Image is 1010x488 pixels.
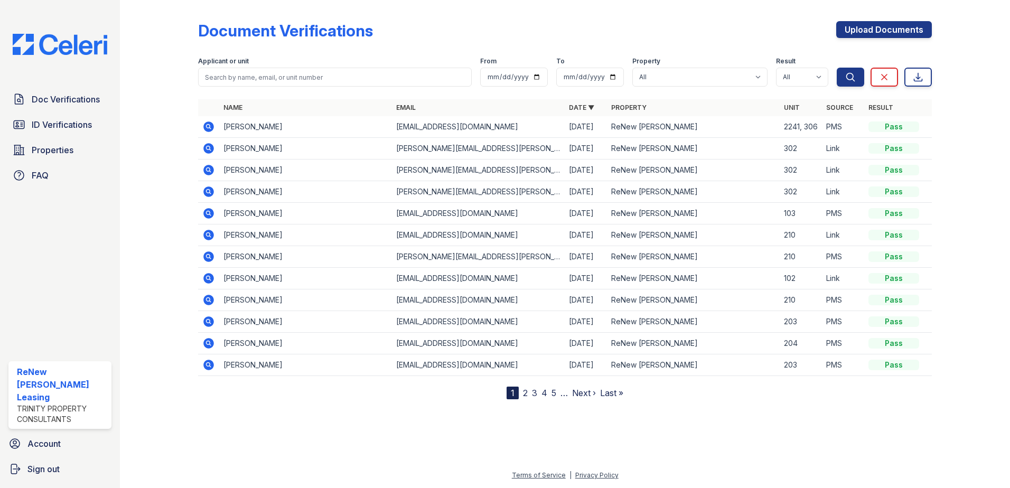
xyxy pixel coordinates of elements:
td: [DATE] [565,181,607,203]
td: Link [822,138,864,159]
label: Applicant or unit [198,57,249,65]
td: [DATE] [565,116,607,138]
td: 210 [780,246,822,268]
td: ReNew [PERSON_NAME] [607,311,780,333]
td: PMS [822,354,864,376]
input: Search by name, email, or unit number [198,68,472,87]
td: PMS [822,289,864,311]
a: Account [4,433,116,454]
td: [EMAIL_ADDRESS][DOMAIN_NAME] [392,224,565,246]
td: [PERSON_NAME][EMAIL_ADDRESS][PERSON_NAME][DOMAIN_NAME] [392,246,565,268]
td: 204 [780,333,822,354]
td: [DATE] [565,268,607,289]
div: Pass [868,208,919,219]
td: ReNew [PERSON_NAME] [607,246,780,268]
td: [PERSON_NAME][EMAIL_ADDRESS][PERSON_NAME][DOMAIN_NAME] [392,181,565,203]
div: Pass [868,295,919,305]
td: 102 [780,268,822,289]
label: From [480,57,497,65]
td: PMS [822,203,864,224]
a: FAQ [8,165,111,186]
span: Sign out [27,463,60,475]
div: Pass [868,121,919,132]
div: | [569,471,572,479]
td: [PERSON_NAME][EMAIL_ADDRESS][PERSON_NAME][DOMAIN_NAME] [392,159,565,181]
a: Name [223,104,242,111]
td: [PERSON_NAME] [219,354,392,376]
a: Property [611,104,647,111]
div: Pass [868,186,919,197]
a: Sign out [4,458,116,480]
td: ReNew [PERSON_NAME] [607,354,780,376]
td: [EMAIL_ADDRESS][DOMAIN_NAME] [392,268,565,289]
a: Upload Documents [836,21,932,38]
span: … [560,387,568,399]
div: Pass [868,251,919,262]
a: 3 [532,388,537,398]
a: 5 [551,388,556,398]
a: Next › [572,388,596,398]
td: 210 [780,224,822,246]
td: ReNew [PERSON_NAME] [607,289,780,311]
td: [DATE] [565,203,607,224]
span: FAQ [32,169,49,182]
td: [DATE] [565,159,607,181]
td: [DATE] [565,224,607,246]
img: CE_Logo_Blue-a8612792a0a2168367f1c8372b55b34899dd931a85d93a1a3d3e32e68fde9ad4.png [4,34,116,55]
a: Source [826,104,853,111]
a: Date ▼ [569,104,594,111]
td: [EMAIL_ADDRESS][DOMAIN_NAME] [392,333,565,354]
td: [PERSON_NAME] [219,203,392,224]
div: Pass [868,273,919,284]
td: [PERSON_NAME] [219,246,392,268]
label: Property [632,57,660,65]
a: Unit [784,104,800,111]
span: Properties [32,144,73,156]
td: [DATE] [565,333,607,354]
td: 210 [780,289,822,311]
a: 4 [541,388,547,398]
td: [PERSON_NAME] [219,116,392,138]
td: [PERSON_NAME] [219,138,392,159]
td: ReNew [PERSON_NAME] [607,268,780,289]
a: ID Verifications [8,114,111,135]
a: 2 [523,388,528,398]
a: Email [396,104,416,111]
td: Link [822,268,864,289]
td: [DATE] [565,289,607,311]
td: [PERSON_NAME] [219,159,392,181]
td: [EMAIL_ADDRESS][DOMAIN_NAME] [392,203,565,224]
td: 302 [780,181,822,203]
td: 302 [780,138,822,159]
td: [EMAIL_ADDRESS][DOMAIN_NAME] [392,289,565,311]
td: ReNew [PERSON_NAME] [607,181,780,203]
a: Privacy Policy [575,471,619,479]
td: 2241, 306 [780,116,822,138]
a: Result [868,104,893,111]
span: Account [27,437,61,450]
td: [PERSON_NAME][EMAIL_ADDRESS][PERSON_NAME][DOMAIN_NAME] [392,138,565,159]
label: To [556,57,565,65]
div: Trinity Property Consultants [17,403,107,425]
td: ReNew [PERSON_NAME] [607,159,780,181]
td: [DATE] [565,138,607,159]
span: ID Verifications [32,118,92,131]
td: 302 [780,159,822,181]
div: Pass [868,360,919,370]
td: [EMAIL_ADDRESS][DOMAIN_NAME] [392,311,565,333]
a: Terms of Service [512,471,566,479]
td: [PERSON_NAME] [219,333,392,354]
td: Link [822,159,864,181]
td: ReNew [PERSON_NAME] [607,333,780,354]
td: PMS [822,311,864,333]
td: [PERSON_NAME] [219,224,392,246]
iframe: chat widget [966,446,999,477]
td: [PERSON_NAME] [219,289,392,311]
div: Pass [868,230,919,240]
div: Pass [868,165,919,175]
td: PMS [822,116,864,138]
td: [DATE] [565,311,607,333]
td: 103 [780,203,822,224]
td: 203 [780,354,822,376]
